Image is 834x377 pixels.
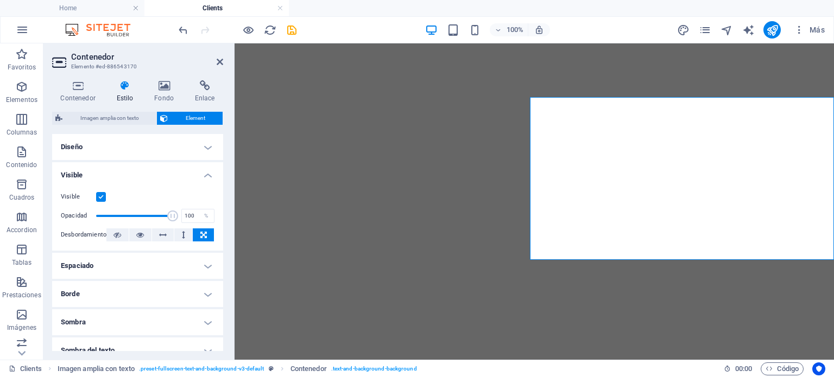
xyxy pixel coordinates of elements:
button: publish [763,21,781,39]
span: Haz clic para seleccionar y doble clic para editar [290,362,327,375]
p: Tablas [12,258,32,267]
span: Haz clic para seleccionar y doble clic para editar [58,362,135,375]
button: 100% [490,23,528,36]
i: Guardar (Ctrl+S) [286,24,298,36]
h4: Espaciado [52,253,223,279]
h2: Contenedor [71,52,223,62]
i: AI Writer [742,24,755,36]
button: Haz clic para salir del modo de previsualización y seguir editando [242,23,255,36]
button: reload [263,23,276,36]
button: Más [789,21,829,39]
button: text_generator [742,23,755,36]
button: pages [698,23,711,36]
h4: Visible [52,162,223,182]
button: Código [761,362,804,375]
span: Código [766,362,799,375]
span: Más [794,24,825,35]
button: navigator [720,23,733,36]
p: Imágenes [7,323,36,332]
h4: Enlace [186,80,223,103]
h4: Sombra del texto [52,337,223,363]
i: Este elemento es un preajuste personalizable [269,366,274,372]
h3: Elemento #ed-886543170 [71,62,201,72]
span: Imagen amplia con texto [66,112,153,125]
nav: breadcrumb [58,362,417,375]
label: Opacidad [61,213,96,219]
span: . text-and-background-background [331,362,417,375]
h4: Estilo [108,80,146,103]
i: Páginas (Ctrl+Alt+S) [699,24,711,36]
h4: Clients [144,2,289,14]
span: . preset-fullscreen-text-and-background-v3-default [139,362,264,375]
span: 00 00 [735,362,752,375]
span: : [743,365,744,373]
h4: Sombra [52,309,223,335]
p: Elementos [6,95,37,104]
p: Favoritos [8,63,36,72]
button: save [285,23,298,36]
label: Visible [61,190,96,203]
i: Publicar [766,24,779,36]
span: Element [171,112,219,125]
div: % [199,209,214,222]
label: Desbordamiento [61,228,106,241]
a: Haz clic para cancelar la selección y doble clic para abrir páginas [9,362,42,375]
i: Deshacer: Cambiar ancho (Ctrl+Z) [177,24,189,36]
button: Element [157,112,223,125]
button: Usercentrics [812,362,825,375]
h6: 100% [506,23,523,36]
button: Imagen amplia con texto [52,112,156,125]
p: Columnas [7,128,37,137]
p: Prestaciones [2,291,41,299]
h6: Tiempo de la sesión [724,362,753,375]
p: Cuadros [9,193,35,202]
p: Accordion [7,226,37,234]
h4: Borde [52,281,223,307]
p: Contenido [6,161,37,169]
i: Volver a cargar página [264,24,276,36]
button: design [677,23,690,36]
i: Diseño (Ctrl+Alt+Y) [677,24,690,36]
img: Editor Logo [62,23,144,36]
button: undo [176,23,189,36]
h4: Diseño [52,134,223,160]
h4: Contenedor [52,80,108,103]
h4: Fondo [146,80,187,103]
